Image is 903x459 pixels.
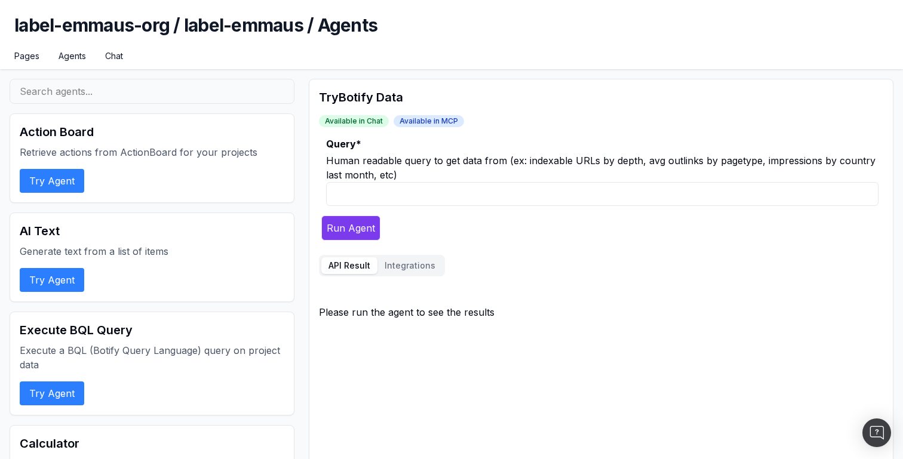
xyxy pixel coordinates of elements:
[377,257,443,274] button: Integrations
[10,79,294,104] input: Search agents...
[14,50,39,62] a: Pages
[319,115,389,127] span: Available in Chat
[14,14,889,50] h1: label-emmaus-org / label-emmaus / Agents
[20,169,84,193] button: Try Agent
[319,305,883,319] div: Please run the agent to see the results
[319,89,883,106] h2: Try Botify Data
[20,244,284,258] p: Generate text from a list of items
[59,50,86,62] a: Agents
[20,322,284,338] h2: Execute BQL Query
[20,435,284,452] h2: Calculator
[394,115,464,127] span: Available in MCP
[321,215,380,241] button: Run Agent
[20,124,284,140] h2: Action Board
[105,50,123,62] a: Chat
[20,223,284,239] h2: AI Text
[326,153,879,182] div: Human readable query to get data from (ex: indexable URLs by depth, avg outlinks by pagetype, imp...
[321,257,377,274] button: API Result
[326,137,879,151] label: Query
[20,145,284,159] p: Retrieve actions from ActionBoard for your projects
[20,343,284,372] p: Execute a BQL (Botify Query Language) query on project data
[20,381,84,405] button: Try Agent
[20,268,84,292] button: Try Agent
[862,418,891,447] div: Open Intercom Messenger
